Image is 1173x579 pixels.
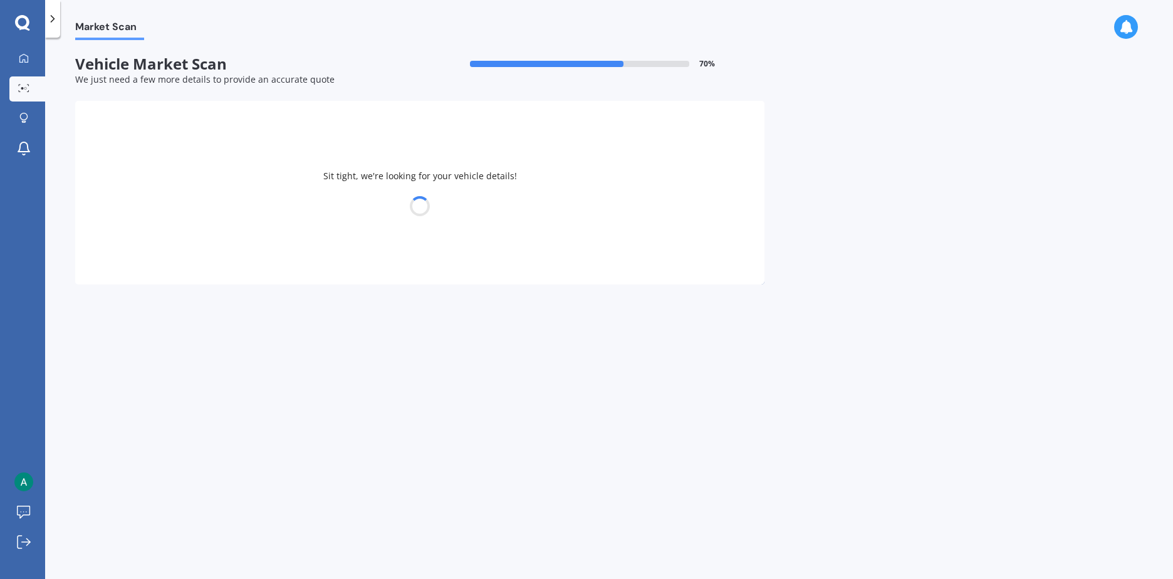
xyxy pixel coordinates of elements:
[75,101,764,284] div: Sit tight, we're looking for your vehicle details!
[699,60,715,68] span: 70 %
[75,55,420,73] span: Vehicle Market Scan
[75,73,335,85] span: We just need a few more details to provide an accurate quote
[14,472,33,491] img: ACg8ocJanSG75hpCdJi3jZW5YATD1FYsUS-n1GSDCjkGt8ti9YI9AA=s96-c
[75,21,144,38] span: Market Scan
